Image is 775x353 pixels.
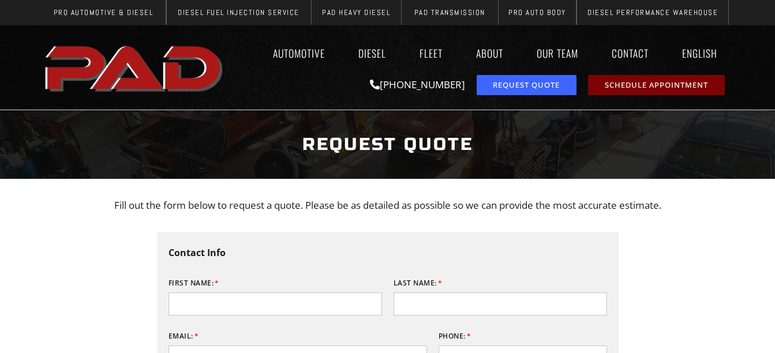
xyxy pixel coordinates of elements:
span: Schedule Appointment [605,81,708,89]
label: Phone: [439,327,471,346]
a: Fleet [409,40,454,66]
a: About [465,40,514,66]
span: PAD Heavy Diesel [322,9,390,16]
span: Diesel Performance Warehouse [587,9,718,16]
span: Request Quote [493,81,560,89]
span: Pro Auto Body [508,9,566,16]
h1: Request Quote [47,123,728,166]
span: Pro Automotive & Diesel [54,9,153,16]
a: Our Team [526,40,589,66]
label: Email: [169,327,199,346]
b: Contact Info [169,246,226,259]
span: Diesel Fuel Injection Service [178,9,299,16]
a: request a service or repair quote [477,75,576,95]
a: pro automotive and diesel home page [42,36,229,99]
a: schedule repair or service appointment [588,75,725,95]
img: The image shows the word "PAD" in bold, red, uppercase letters with a slight shadow effect. [42,36,229,99]
a: Diesel [347,40,397,66]
a: Automotive [262,40,336,66]
a: Contact [601,40,660,66]
span: PAD Transmission [414,9,485,16]
p: Fill out the form below to request a quote. Please be as detailed as possible so we can provide t... [47,196,728,215]
label: First Name: [169,274,219,292]
a: [PHONE_NUMBER] [370,78,465,91]
label: Last Name: [394,274,443,292]
nav: Menu [229,40,734,66]
a: English [671,40,734,66]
